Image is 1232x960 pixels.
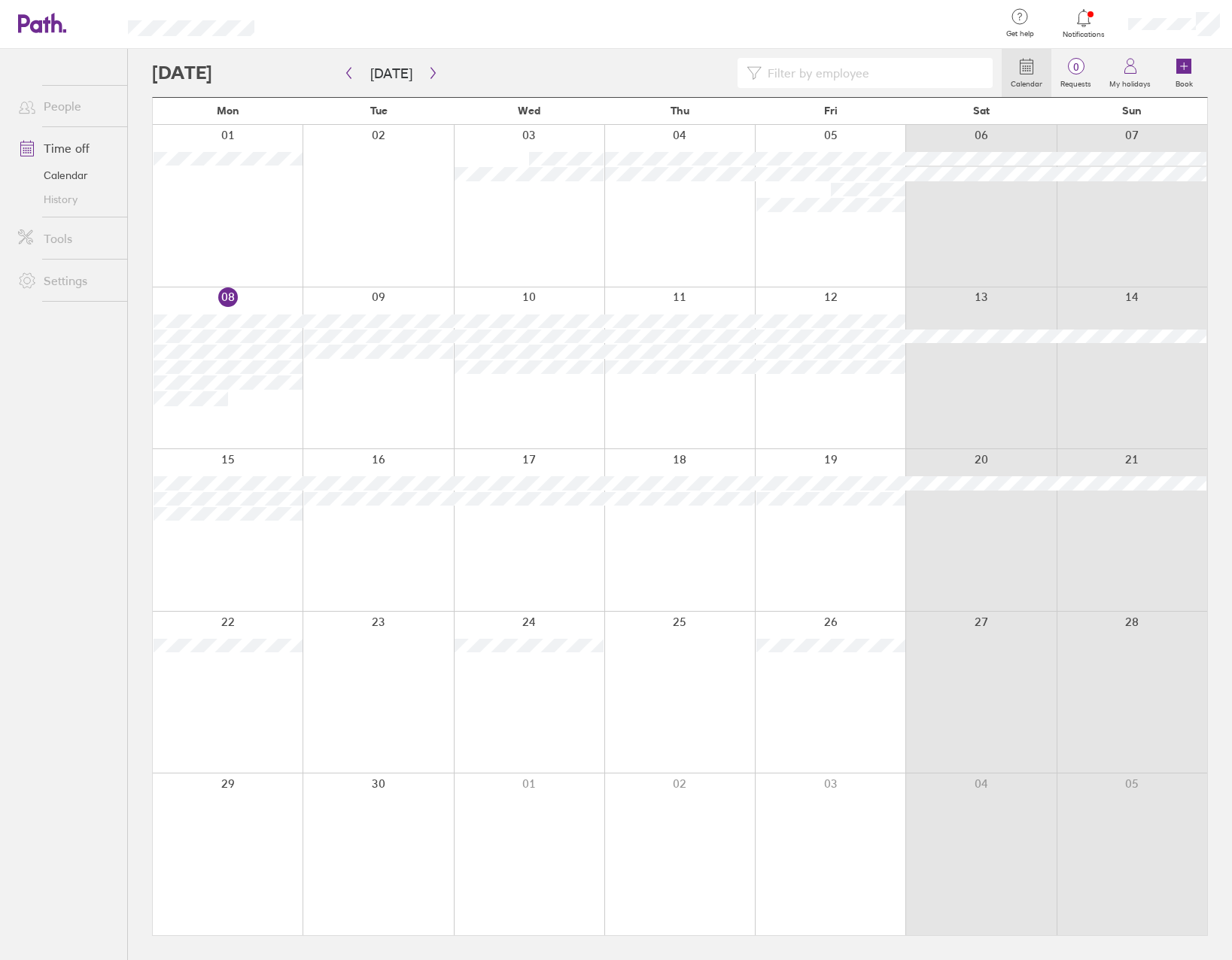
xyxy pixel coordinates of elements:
[973,105,990,117] span: Sat
[996,29,1045,38] span: Get help
[1051,49,1100,97] a: 0Requests
[1060,30,1109,39] span: Notifications
[6,223,127,254] a: Tools
[1002,49,1051,97] a: Calendar
[1100,75,1160,89] label: My holidays
[1051,61,1100,73] span: 0
[1167,75,1202,89] label: Book
[6,133,127,163] a: Time off
[370,105,388,117] span: Tue
[1002,75,1051,89] label: Calendar
[1100,49,1160,97] a: My holidays
[1122,105,1142,117] span: Sun
[6,266,127,296] a: Settings
[671,105,689,117] span: Thu
[217,105,239,117] span: Mon
[518,105,540,117] span: Wed
[6,163,127,187] a: Calendar
[6,187,127,211] a: History
[824,105,838,117] span: Fri
[358,61,424,86] button: [DATE]
[762,59,984,87] input: Filter by employee
[1060,8,1109,39] a: Notifications
[6,91,127,121] a: People
[1160,49,1208,97] a: Book
[1051,75,1100,89] label: Requests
